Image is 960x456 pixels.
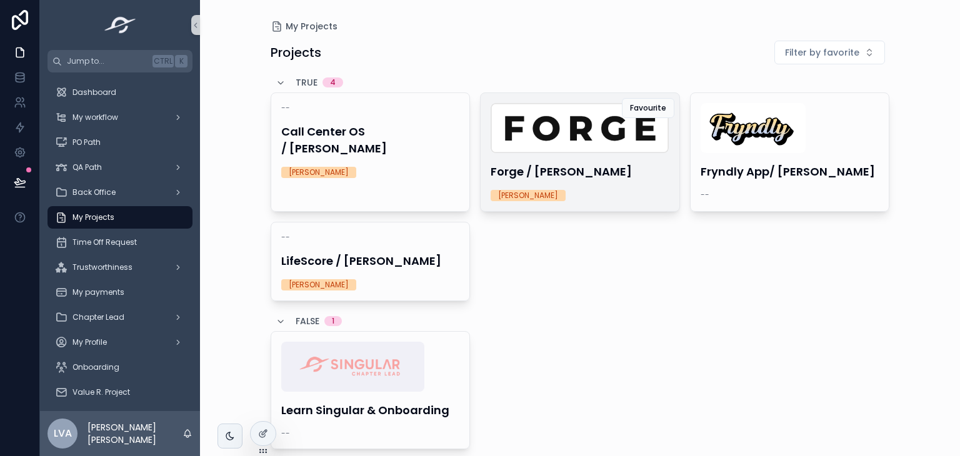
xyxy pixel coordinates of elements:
[774,41,885,64] button: Select Button
[286,20,337,32] span: My Projects
[332,316,334,326] div: 1
[72,312,124,322] span: Chapter Lead
[72,87,116,97] span: Dashboard
[47,281,192,304] a: My payments
[152,55,174,67] span: Ctrl
[330,77,336,87] div: 4
[101,15,140,35] img: App logo
[271,222,471,301] a: --LifeScore / [PERSON_NAME][PERSON_NAME]
[630,103,666,113] span: Favourite
[289,279,349,290] div: [PERSON_NAME]
[72,262,132,272] span: Trustworthiness
[271,44,321,61] h1: Projects
[54,426,72,441] span: LVA
[47,331,192,354] a: My Profile
[701,190,709,200] span: --
[47,356,192,379] a: Onboarding
[622,98,674,118] button: Favourite
[47,81,192,104] a: Dashboard
[480,92,680,212] a: Forge.pngForge / [PERSON_NAME][PERSON_NAME]Favourite
[176,56,186,66] span: K
[47,131,192,154] a: PO Path
[271,331,471,449] a: Singular-Chapter-Lead.pngLearn Singular & Onboarding--
[72,387,130,397] span: Value R. Project
[47,50,192,72] button: Jump to...CtrlK
[72,212,114,222] span: My Projects
[72,287,124,297] span: My payments
[289,167,349,178] div: [PERSON_NAME]
[281,252,460,269] h4: LifeScore / [PERSON_NAME]
[281,342,425,392] img: Singular-Chapter-Lead.png
[281,103,290,113] span: --
[47,156,192,179] a: QA Path
[690,92,890,212] a: Captura-de-pantalla-2024-05-16-a-la(s)-15.25.47.pngFryndly App/ [PERSON_NAME]--
[47,231,192,254] a: Time Off Request
[281,402,460,419] h4: Learn Singular & Onboarding
[72,362,119,372] span: Onboarding
[47,181,192,204] a: Back Office
[498,190,558,201] div: [PERSON_NAME]
[47,306,192,329] a: Chapter Lead
[281,429,290,439] span: --
[271,20,337,32] a: My Projects
[296,76,317,89] span: TRUE
[701,103,806,153] img: Captura-de-pantalla-2024-05-16-a-la(s)-15.25.47.png
[72,137,101,147] span: PO Path
[40,72,200,411] div: scrollable content
[271,92,471,212] a: --Call Center OS / [PERSON_NAME][PERSON_NAME]
[47,106,192,129] a: My workflow
[47,256,192,279] a: Trustworthiness
[785,46,859,59] span: Filter by favorite
[281,232,290,242] span: --
[491,163,669,180] h4: Forge / [PERSON_NAME]
[47,206,192,229] a: My Projects
[281,123,460,157] h4: Call Center OS / [PERSON_NAME]
[491,103,669,153] img: Forge.png
[47,381,192,404] a: Value R. Project
[72,112,118,122] span: My workflow
[72,187,116,197] span: Back Office
[67,56,147,66] span: Jump to...
[701,163,879,180] h4: Fryndly App/ [PERSON_NAME]
[72,237,137,247] span: Time Off Request
[72,337,107,347] span: My Profile
[72,162,102,172] span: QA Path
[87,421,182,446] p: [PERSON_NAME] [PERSON_NAME]
[296,315,319,327] span: FALSE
